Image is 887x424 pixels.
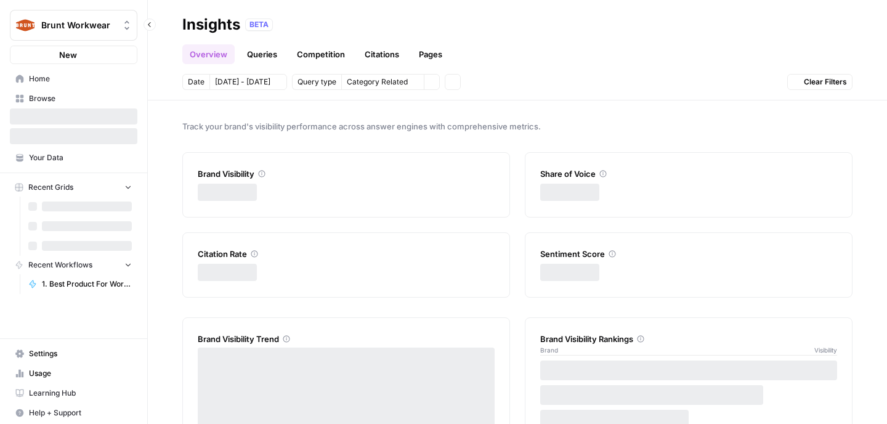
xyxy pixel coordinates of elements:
button: Recent Workflows [10,256,137,274]
div: Brand Visibility Rankings [540,333,837,345]
a: Your Data [10,148,137,168]
div: Sentiment Score [540,248,837,260]
a: 1. Best Product For Worktype New [23,274,137,294]
div: Brand Visibility Trend [198,333,495,345]
a: Queries [240,44,285,64]
button: New [10,46,137,64]
a: Citations [357,44,407,64]
a: Usage [10,364,137,383]
div: Insights [182,15,240,35]
div: BETA [245,18,273,31]
span: Browse [29,93,132,104]
span: 1. Best Product For Worktype New [42,279,132,290]
span: Track your brand's visibility performance across answer engines with comprehensive metrics. [182,120,853,132]
a: Pages [411,44,450,64]
span: Clear Filters [804,76,847,88]
span: Settings [29,348,132,359]
a: Overview [182,44,235,64]
span: Your Data [29,152,132,163]
a: Competition [290,44,352,64]
span: Help + Support [29,407,132,418]
button: Workspace: Brunt Workwear [10,10,137,41]
button: Recent Grids [10,178,137,197]
span: Learning Hub [29,388,132,399]
span: Usage [29,368,132,379]
span: Date [188,76,205,88]
span: Brand [540,345,558,355]
span: Category Related [347,76,408,88]
span: Recent Grids [28,182,73,193]
button: [DATE] - [DATE] [209,74,287,90]
span: New [59,49,77,61]
button: Help + Support [10,403,137,423]
div: Brand Visibility [198,168,495,180]
a: Settings [10,344,137,364]
span: Home [29,73,132,84]
div: Share of Voice [540,168,837,180]
a: Browse [10,89,137,108]
a: Home [10,69,137,89]
img: Brunt Workwear Logo [14,14,36,36]
button: Clear Filters [787,74,853,90]
span: Query type [298,76,336,88]
button: Category Related [341,74,424,90]
span: [DATE] - [DATE] [215,76,270,88]
span: Recent Workflows [28,259,92,271]
a: Learning Hub [10,383,137,403]
span: Visibility [814,345,837,355]
div: Citation Rate [198,248,495,260]
span: Brunt Workwear [41,19,116,31]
